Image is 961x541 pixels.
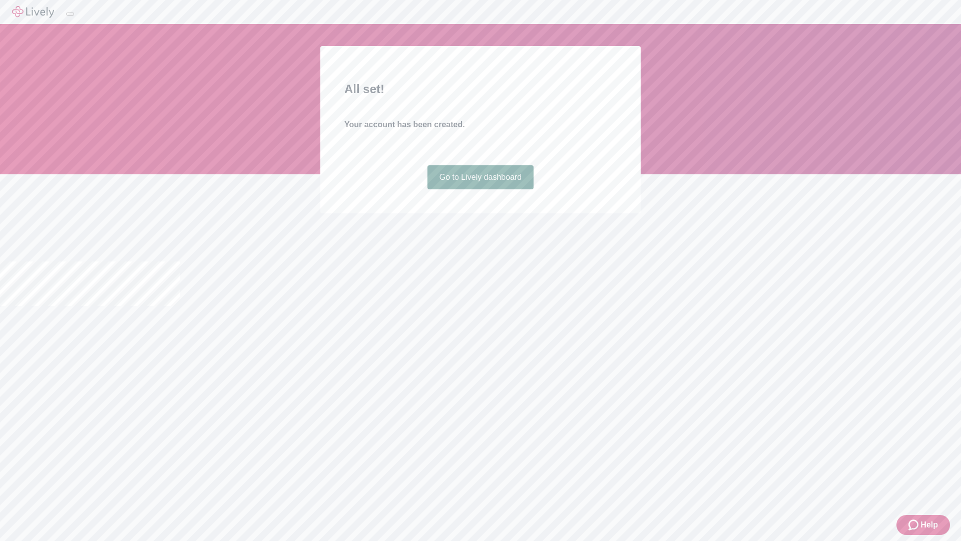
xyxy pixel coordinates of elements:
[908,519,920,531] svg: Zendesk support icon
[66,13,74,16] button: Log out
[344,80,617,98] h2: All set!
[920,519,938,531] span: Help
[344,119,617,131] h4: Your account has been created.
[12,6,54,18] img: Lively
[427,165,534,189] a: Go to Lively dashboard
[896,515,950,535] button: Zendesk support iconHelp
